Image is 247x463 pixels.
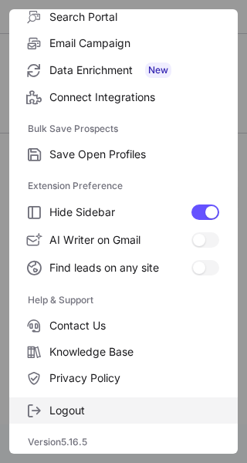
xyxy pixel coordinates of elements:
label: Extension Preference [28,174,219,198]
span: Hide Sidebar [49,205,191,219]
div: Version 5.16.5 [9,430,238,455]
label: Data Enrichment New [9,56,238,84]
label: Knowledge Base [9,339,238,365]
span: AI Writer on Gmail [49,233,191,247]
span: Knowledge Base [49,345,219,359]
span: Search Portal [49,10,219,24]
span: Contact Us [49,319,219,333]
label: Privacy Policy [9,365,238,391]
label: Help & Support [28,288,219,313]
span: Find leads on any site [49,261,191,275]
label: Find leads on any site [9,254,238,282]
label: Email Campaign [9,30,238,56]
label: Contact Us [9,313,238,339]
label: Search Portal [9,4,238,30]
label: Save Open Profiles [9,141,238,167]
span: New [145,63,171,78]
span: Data Enrichment [49,63,219,78]
span: Email Campaign [49,36,219,50]
label: Logout [9,397,238,424]
span: Logout [49,404,219,417]
span: Connect Integrations [49,90,219,104]
label: AI Writer on Gmail [9,226,238,254]
span: Privacy Policy [49,371,219,385]
label: Hide Sidebar [9,198,238,226]
label: Connect Integrations [9,84,238,110]
span: Save Open Profiles [49,147,219,161]
label: Bulk Save Prospects [28,117,219,141]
